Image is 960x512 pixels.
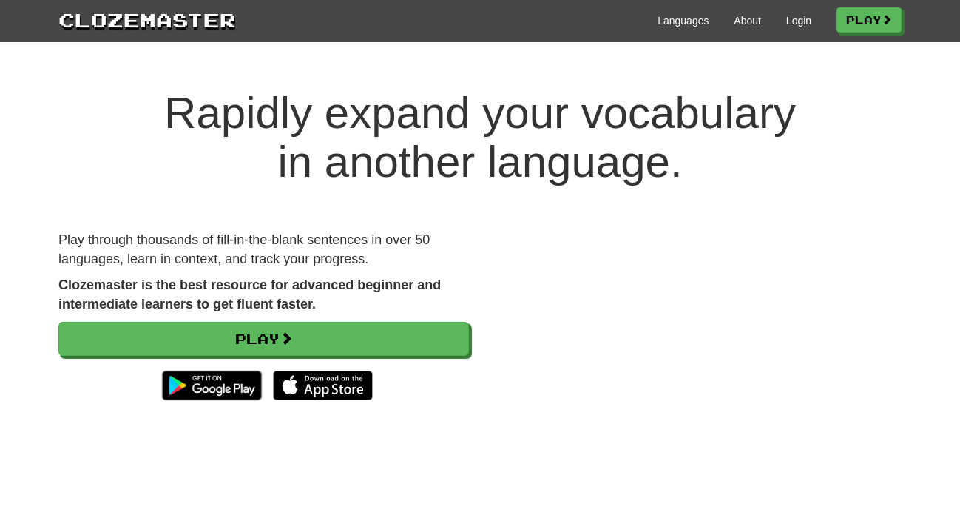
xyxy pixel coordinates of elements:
a: Play [58,322,469,356]
a: Login [786,13,811,28]
img: Get it on Google Play [155,363,269,408]
strong: Clozemaster is the best resource for advanced beginner and intermediate learners to get fluent fa... [58,277,441,311]
a: Play [836,7,902,33]
a: Clozemaster [58,6,236,33]
a: About [734,13,761,28]
p: Play through thousands of fill-in-the-blank sentences in over 50 languages, learn in context, and... [58,231,469,269]
img: Download_on_the_App_Store_Badge_US-UK_135x40-25178aeef6eb6b83b96f5f2d004eda3bffbb37122de64afbaef7... [273,371,373,400]
a: Languages [658,13,709,28]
